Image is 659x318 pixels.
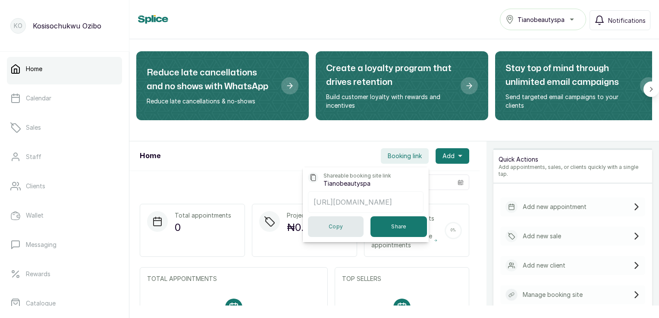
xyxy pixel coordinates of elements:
[7,145,122,169] a: Staff
[499,164,647,178] p: Add appointments, sales, or clients quickly with a single tap.
[370,216,427,237] button: Share
[7,57,122,81] a: Home
[26,211,44,220] p: Wallet
[147,274,320,283] p: TOTAL APPOINTMENTS
[314,197,418,207] p: [URL][DOMAIN_NAME]
[7,262,122,286] a: Rewards
[7,203,122,228] a: Wallet
[26,299,56,308] p: Catalogue
[523,290,583,299] p: Manage booking site
[7,233,122,257] a: Messaging
[523,232,561,240] p: Add new sale
[26,123,41,132] p: Sales
[505,62,633,89] h2: Stay top of mind through unlimited email campaigns
[26,65,42,73] p: Home
[608,16,646,25] span: Notifications
[458,179,464,185] svg: calendar
[323,179,370,188] p: Tianobeautyspa
[316,51,488,120] div: Create a loyalty program that drives retention
[381,148,429,164] button: Booking link
[499,155,647,164] p: Quick Actions
[136,51,309,120] div: Reduce late cancellations and no shows with WhatsApp
[287,211,331,220] p: Projected sales
[436,148,469,164] button: Add
[26,182,45,190] p: Clients
[500,9,586,30] button: Tianobeautyspa
[388,152,422,160] span: Booking link
[7,174,122,198] a: Clients
[26,153,41,161] p: Staff
[308,216,364,237] button: Copy
[326,93,454,110] p: Build customer loyalty with rewards and incentives
[590,10,650,30] button: Notifications
[26,240,56,249] p: Messaging
[518,15,565,24] span: Tianobeautyspa
[303,167,429,242] div: Booking link
[523,261,565,270] p: Add new client
[7,115,122,140] a: Sales
[326,62,454,89] h2: Create a loyalty program that drives retention
[140,151,160,161] h1: Home
[323,172,391,179] p: Shareable booking site link
[26,94,51,103] p: Calendar
[442,152,455,160] span: Add
[26,270,50,278] p: Rewards
[451,228,456,232] span: 0 %
[523,203,587,211] p: Add new appointment
[7,86,122,110] a: Calendar
[147,97,274,106] p: Reduce late cancellations & no-shows
[33,21,101,31] p: Kosisochukwu Ozibo
[342,274,462,283] p: TOP SELLERS
[147,66,274,94] h2: Reduce late cancellations and no shows with WhatsApp
[287,220,331,235] p: ₦0.00
[7,291,122,315] a: Catalogue
[175,220,231,235] p: 0
[14,22,22,30] p: KO
[175,211,231,220] p: Total appointments
[505,93,633,110] p: Send targeted email campaigns to your clients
